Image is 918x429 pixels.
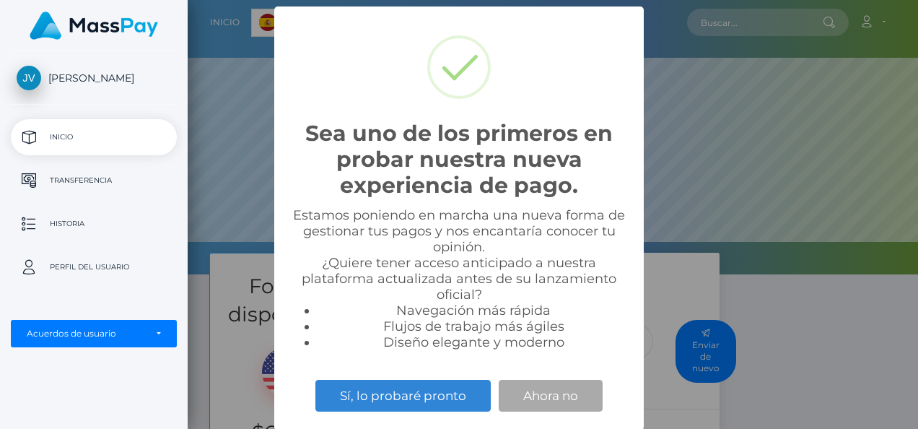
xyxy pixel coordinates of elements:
button: Ahora no [499,380,603,412]
li: Navegación más rápida [318,303,629,318]
li: Flujos de trabajo más ágiles [318,318,629,334]
li: Diseño elegante y moderno [318,334,629,350]
button: Sí, lo probaré pronto [315,380,491,412]
p: Transferencia [17,170,171,191]
div: Acuerdos de usuario [27,328,145,339]
p: Inicio [17,126,171,148]
h2: Sea uno de los primeros en probar nuestra nueva experiencia de pago. [289,121,629,199]
img: MassPay [30,12,158,40]
div: Estamos poniendo en marcha una nueva forma de gestionar tus pagos y nos encantaría conocer tu opi... [289,207,629,350]
button: Acuerdos de usuario [11,320,177,347]
p: Historia [17,213,171,235]
p: Perfil del usuario [17,256,171,278]
span: [PERSON_NAME] [11,71,177,84]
